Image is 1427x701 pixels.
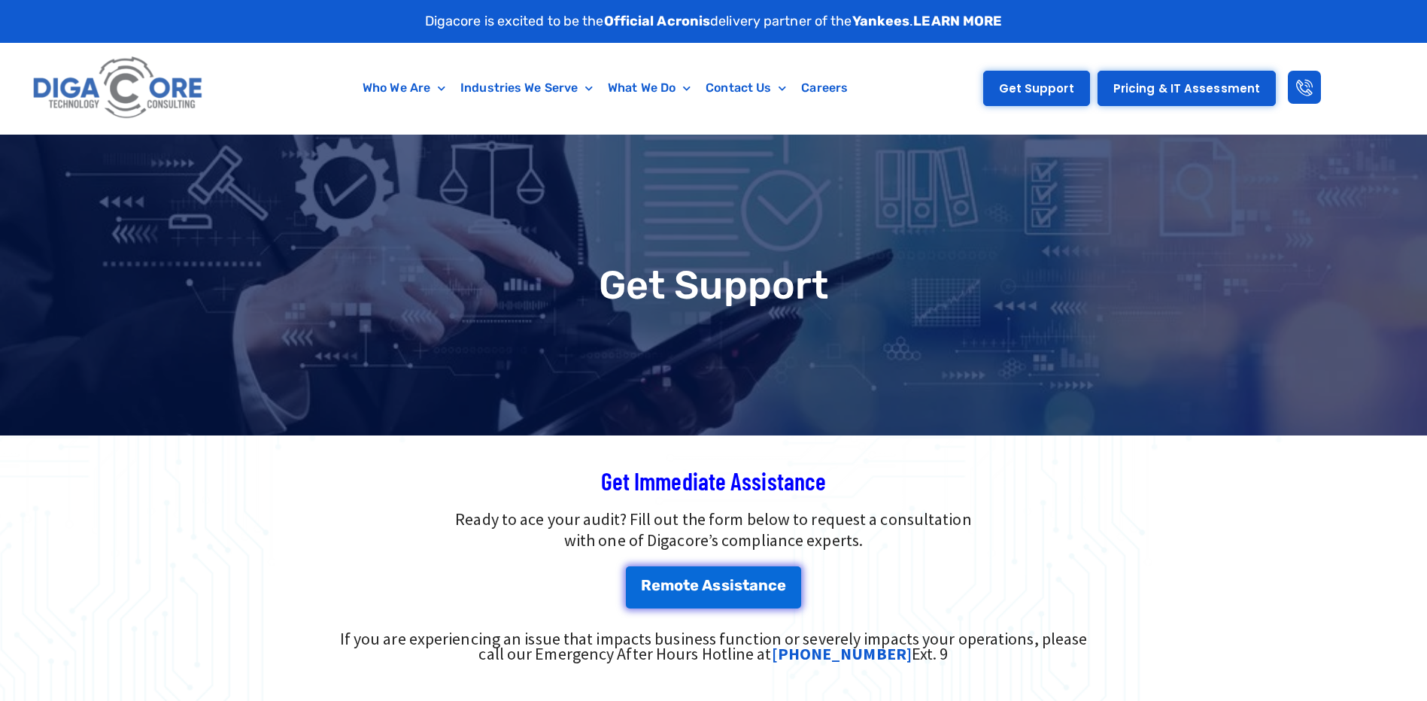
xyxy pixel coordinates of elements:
[721,578,730,593] span: s
[768,578,777,593] span: c
[232,508,1195,552] p: Ready to ace your audit? Fill out the form below to request a consultation with one of Digacore’s...
[604,13,711,29] strong: Official Acronis
[794,71,855,105] a: Careers
[702,578,712,593] span: A
[329,631,1099,661] div: If you are experiencing an issue that impacts business function or severely impacts your operatio...
[601,466,826,495] span: Get Immediate Assistance
[281,71,930,105] nav: Menu
[999,83,1074,94] span: Get Support
[734,578,742,593] span: s
[1098,71,1276,106] a: Pricing & IT Assessment
[772,643,912,664] a: [PHONE_NUMBER]
[355,71,453,105] a: Who We Are
[651,578,660,593] span: e
[674,578,683,593] span: o
[690,578,699,593] span: e
[777,578,786,593] span: e
[913,13,1002,29] a: LEARN MORE
[852,13,910,29] strong: Yankees
[683,578,690,593] span: t
[641,578,651,593] span: R
[1113,83,1260,94] span: Pricing & IT Assessment
[600,71,698,105] a: What We Do
[626,566,802,608] a: Remote Assistance
[8,266,1419,305] h1: Get Support
[749,578,758,593] span: a
[742,578,749,593] span: t
[453,71,600,105] a: Industries We Serve
[712,578,721,593] span: s
[425,11,1003,32] p: Digacore is excited to be the delivery partner of the .
[758,578,768,593] span: n
[730,578,734,593] span: i
[983,71,1090,106] a: Get Support
[29,50,208,126] img: Digacore logo 1
[698,71,794,105] a: Contact Us
[660,578,674,593] span: m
